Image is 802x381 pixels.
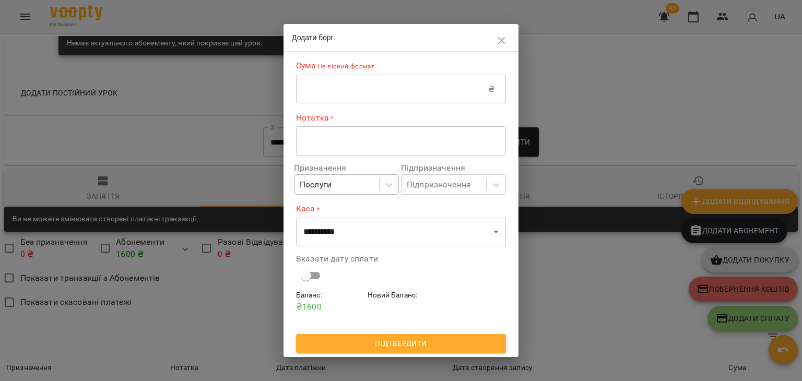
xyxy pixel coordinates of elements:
[300,178,332,191] div: Послуги
[488,83,494,96] p: ₴
[296,203,506,215] label: Каса
[407,178,471,191] div: Підпризначення
[296,112,506,124] label: Нотатка
[294,164,399,172] label: Призначення
[296,301,363,313] p: ₴ 1600
[368,290,435,301] h6: Новий Баланс :
[296,60,506,72] label: Сума
[316,62,375,72] p: Не вірний формат
[296,290,363,301] h6: Баланс :
[401,164,506,172] label: Підпризначення
[296,334,506,353] button: Підтвердити
[296,255,506,263] label: Вказати дату сплати
[292,33,334,42] span: Додати борг
[304,337,498,350] span: Підтвердити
